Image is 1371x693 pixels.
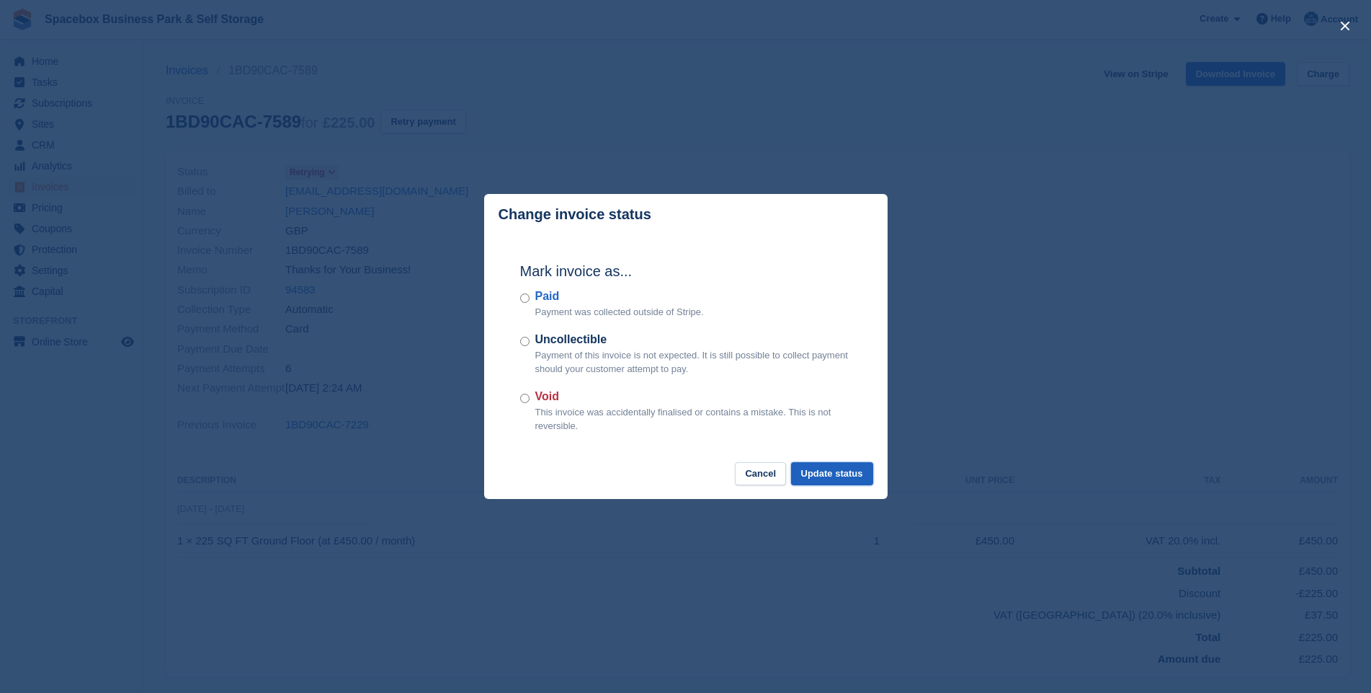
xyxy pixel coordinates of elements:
p: This invoice was accidentally finalised or contains a mistake. This is not reversible. [535,405,852,433]
label: Paid [535,288,704,305]
button: Cancel [735,462,786,486]
p: Payment of this invoice is not expected. It is still possible to collect payment should your cust... [535,348,852,376]
label: Uncollectible [535,331,852,348]
label: Void [535,388,852,405]
h2: Mark invoice as... [520,260,852,282]
p: Change invoice status [499,206,651,223]
p: Payment was collected outside of Stripe. [535,305,704,319]
button: Update status [791,462,873,486]
button: close [1334,14,1357,37]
